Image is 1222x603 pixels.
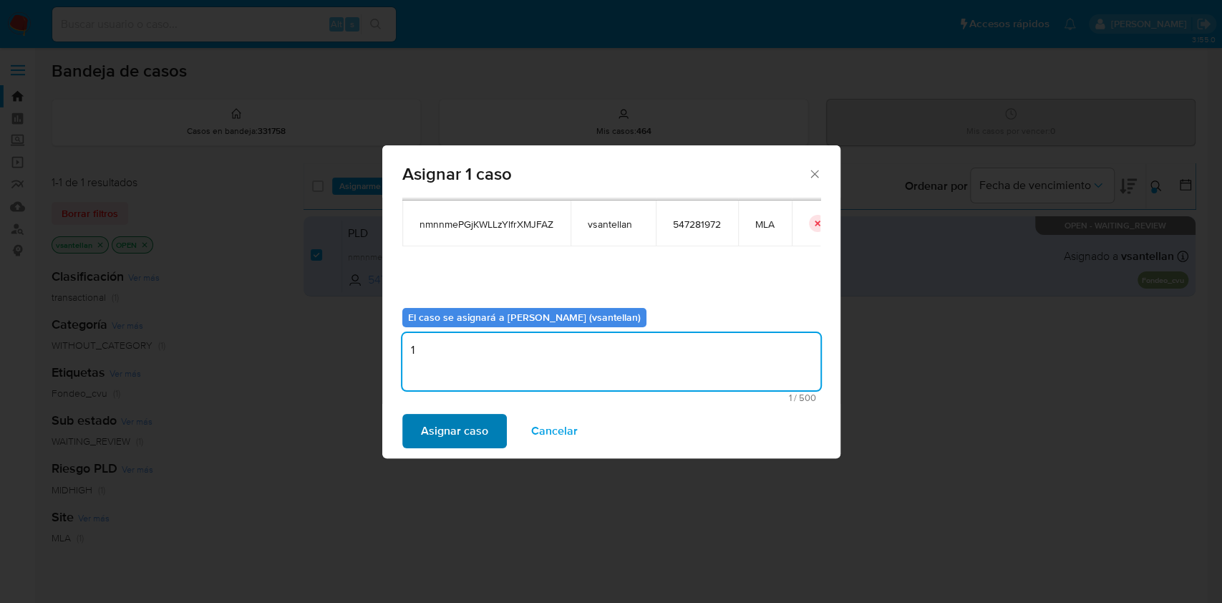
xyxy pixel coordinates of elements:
button: Asignar caso [402,414,507,448]
textarea: 1 [402,333,820,390]
span: Asignar caso [421,415,488,447]
b: El caso se asignará a [PERSON_NAME] (vsantellan) [408,310,641,324]
div: assign-modal [382,145,840,458]
button: Cancelar [513,414,596,448]
span: nmnnmePGjKWLLzYlfrXMJFAZ [420,218,553,231]
span: vsantellan [588,218,639,231]
button: Cerrar ventana [808,167,820,180]
span: MLA [755,218,775,231]
button: icon-button [809,215,826,232]
span: Cancelar [531,415,578,447]
span: Asignar 1 caso [402,165,808,183]
span: Máximo 500 caracteres [407,393,816,402]
span: 547281972 [673,218,721,231]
